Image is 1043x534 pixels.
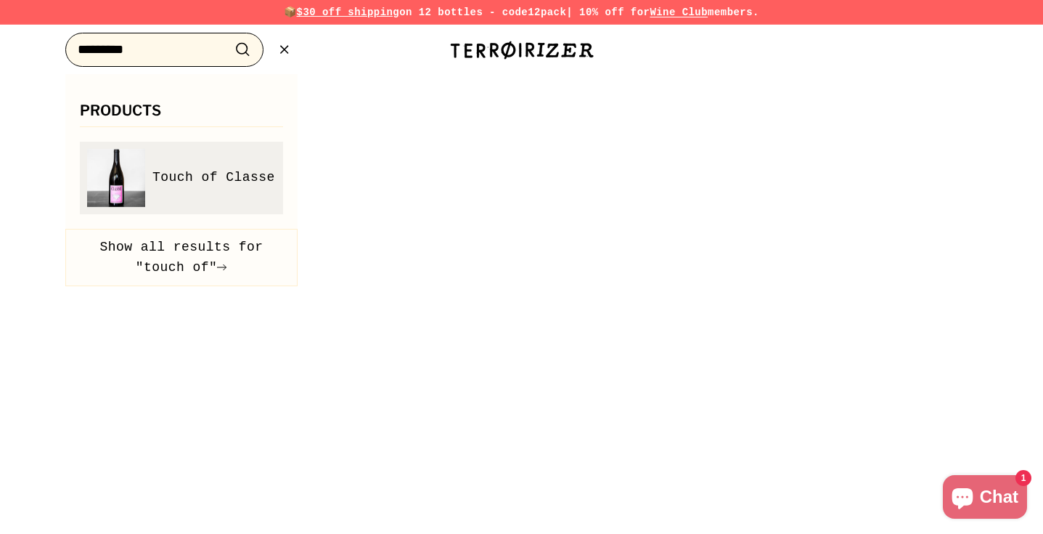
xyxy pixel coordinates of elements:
button: Show all results for "touch of" [65,229,298,287]
a: Touch of Classe Touch of Classe [87,149,276,207]
inbox-online-store-chat: Shopify online store chat [938,475,1031,522]
a: Wine Club [650,7,708,18]
p: 📦 on 12 bottles - code | 10% off for members. [29,4,1014,20]
span: Touch of Classe [152,167,275,188]
img: Touch of Classe [87,149,145,207]
strong: 12pack [528,7,566,18]
h3: Products [80,103,283,127]
span: $30 off shipping [297,7,400,18]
